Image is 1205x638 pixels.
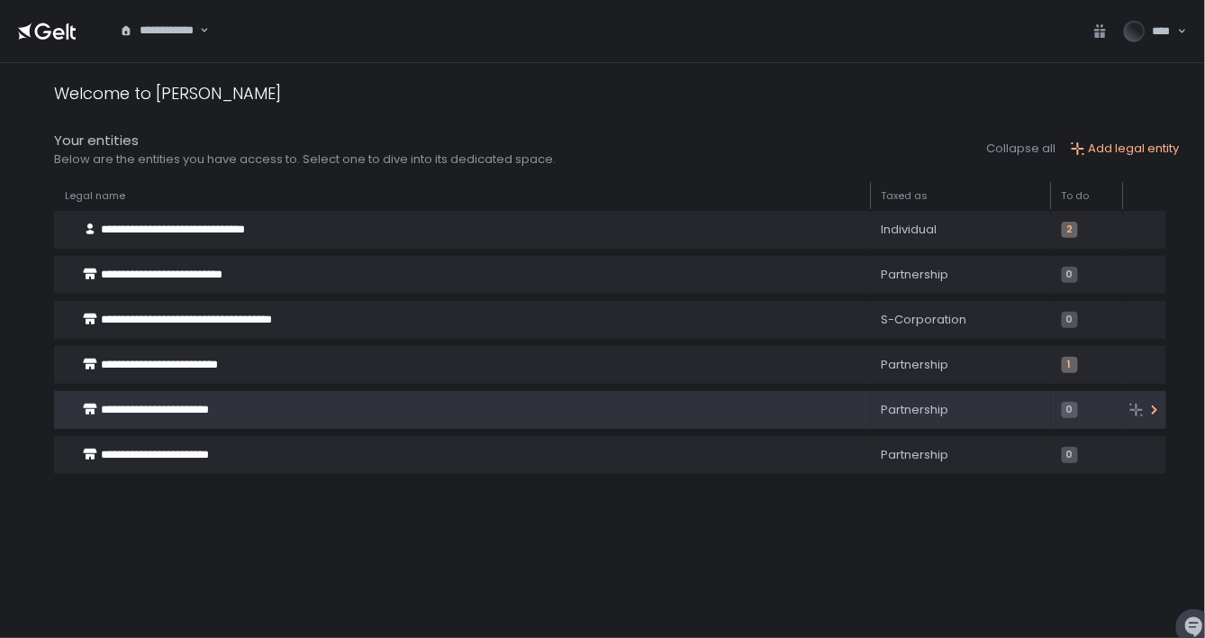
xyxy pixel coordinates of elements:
div: Partnership [882,357,1040,373]
span: 0 [1062,402,1078,418]
button: Collapse all [987,141,1056,157]
div: Your entities [54,131,556,151]
div: Partnership [882,447,1040,463]
span: 1 [1062,357,1078,373]
div: S-Corporation [882,312,1040,328]
span: To do [1062,189,1090,203]
span: 0 [1062,312,1078,328]
span: Taxed as [882,189,929,203]
span: Legal name [65,189,125,203]
div: Search for option [108,13,209,50]
span: 2 [1062,222,1078,238]
div: Welcome to [PERSON_NAME] [54,81,282,105]
div: Partnership [882,402,1040,418]
button: Add legal entity [1071,141,1180,157]
div: Partnership [882,267,1040,283]
span: 0 [1062,447,1078,463]
input: Search for option [120,39,198,57]
span: 0 [1062,267,1078,283]
div: Below are the entities you have access to. Select one to dive into its dedicated space. [54,151,556,168]
div: Individual [882,222,1040,238]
